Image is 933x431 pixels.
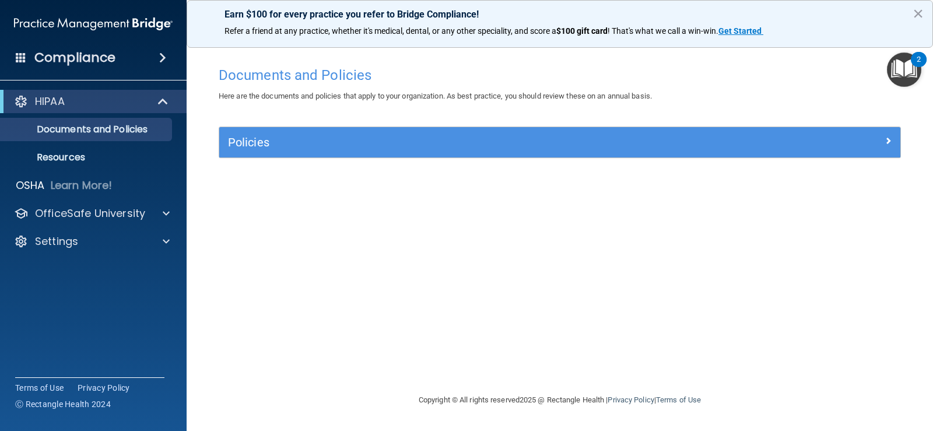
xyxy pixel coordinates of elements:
[14,234,170,248] a: Settings
[228,136,721,149] h5: Policies
[219,68,901,83] h4: Documents and Policies
[35,206,145,220] p: OfficeSafe University
[14,12,173,36] img: PMB logo
[35,234,78,248] p: Settings
[347,381,773,419] div: Copyright © All rights reserved 2025 @ Rectangle Health | |
[608,26,718,36] span: ! That's what we call a win-win.
[718,26,763,36] a: Get Started
[913,4,924,23] button: Close
[225,26,556,36] span: Refer a friend at any practice, whether it's medical, dental, or any other speciality, and score a
[15,398,111,410] span: Ⓒ Rectangle Health 2024
[219,92,652,100] span: Here are the documents and policies that apply to your organization. As best practice, you should...
[656,395,701,404] a: Terms of Use
[718,26,762,36] strong: Get Started
[8,124,167,135] p: Documents and Policies
[16,178,45,192] p: OSHA
[225,9,895,20] p: Earn $100 for every practice you refer to Bridge Compliance!
[15,382,64,394] a: Terms of Use
[8,152,167,163] p: Resources
[228,133,892,152] a: Policies
[556,26,608,36] strong: $100 gift card
[14,206,170,220] a: OfficeSafe University
[34,50,115,66] h4: Compliance
[14,94,169,108] a: HIPAA
[608,395,654,404] a: Privacy Policy
[51,178,113,192] p: Learn More!
[35,94,65,108] p: HIPAA
[917,59,921,75] div: 2
[887,52,921,87] button: Open Resource Center, 2 new notifications
[78,382,130,394] a: Privacy Policy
